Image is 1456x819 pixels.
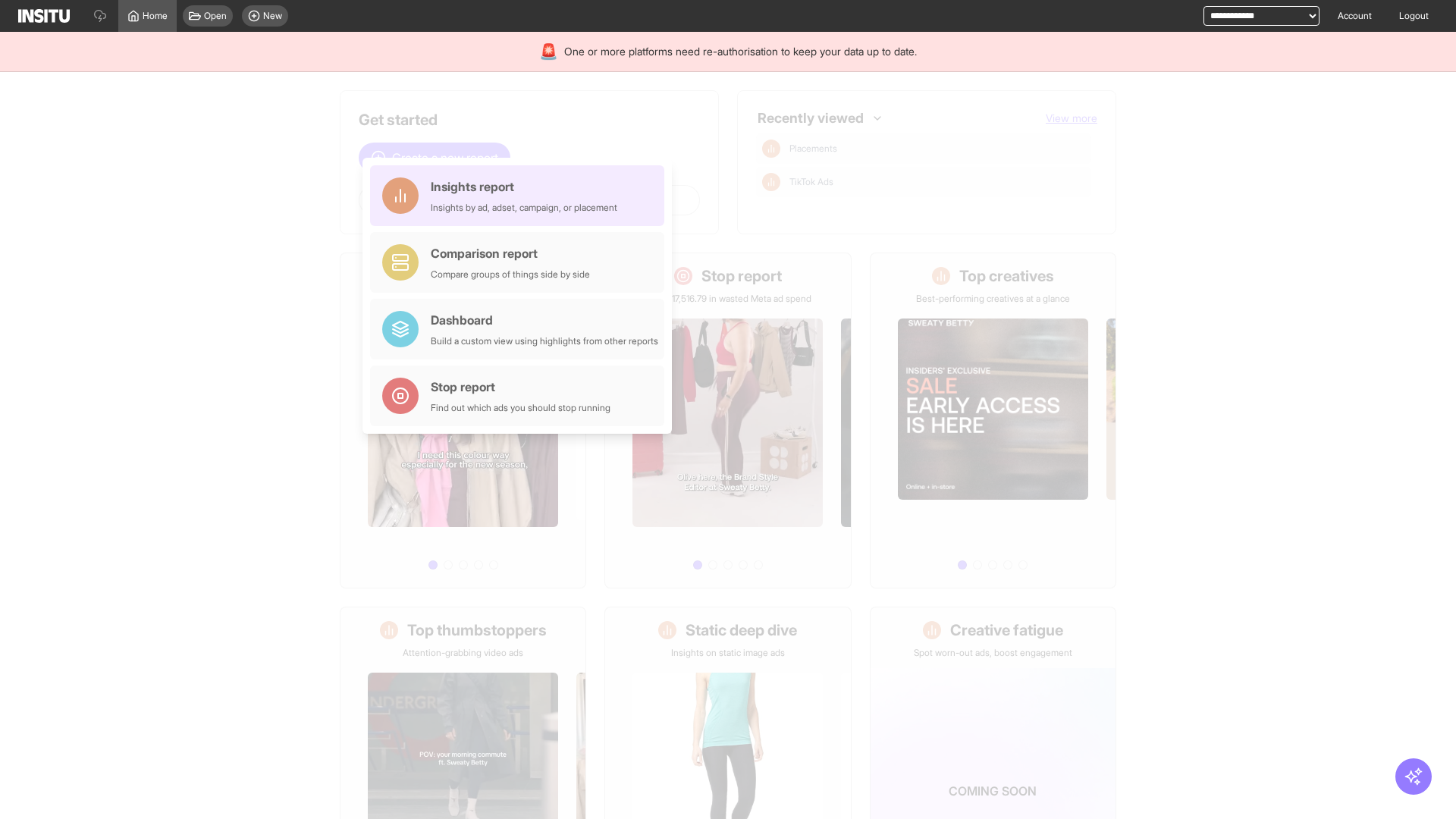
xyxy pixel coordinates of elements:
[18,9,70,23] img: Logo
[564,44,917,59] span: One or more platforms need re-authorisation to keep your data up to date.
[431,244,590,262] div: Comparison report
[204,10,227,22] span: Open
[431,177,617,196] div: Insights report
[539,41,558,62] div: 🚨
[431,335,658,347] div: Build a custom view using highlights from other reports
[431,268,590,281] div: Compare groups of things side by side
[431,311,658,329] div: Dashboard
[263,10,282,22] span: New
[431,378,610,396] div: Stop report
[431,402,610,414] div: Find out which ads you should stop running
[431,202,617,214] div: Insights by ad, adset, campaign, or placement
[143,10,168,22] span: Home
